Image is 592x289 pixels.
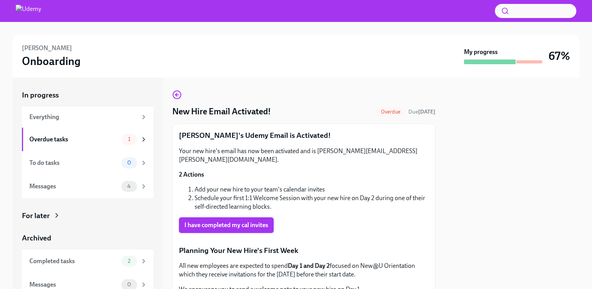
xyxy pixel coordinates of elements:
[464,48,498,56] strong: My progress
[179,217,274,233] button: I have completed my cal invites
[29,135,118,144] div: Overdue tasks
[123,282,136,287] span: 0
[179,130,429,141] p: [PERSON_NAME]'s Udemy Email is Activated!
[22,249,153,273] a: Completed tasks2
[179,147,429,164] p: Your new hire's email has now been activated and is [PERSON_NAME][EMAIL_ADDRESS][PERSON_NAME][DOM...
[172,106,271,117] h4: New Hire Email Activated!
[549,49,570,63] h3: 67%
[195,185,429,194] li: Add your new hire to your team's calendar invites
[123,258,135,264] span: 2
[179,262,429,279] p: All new employees are expected to spend focused on New@U Orientation which they receive invitatio...
[22,107,153,128] a: Everything
[195,194,429,211] li: Schedule your first 1:1 Welcome Session with your new hire on Day 2 during one of their self-dire...
[29,280,118,289] div: Messages
[16,5,41,17] img: Udemy
[408,108,435,115] span: Due
[22,233,153,243] a: Archived
[22,151,153,175] a: To do tasks0
[123,160,136,166] span: 0
[29,182,118,191] div: Messages
[288,262,330,269] strong: Day 1 and Day 2
[408,108,435,116] span: August 22nd, 2025 12:00
[29,257,118,266] div: Completed tasks
[184,221,268,229] span: I have completed my cal invites
[123,183,135,189] span: 4
[179,171,204,178] strong: 2 Actions
[22,211,50,221] div: For later
[29,113,137,121] div: Everything
[376,109,405,115] span: Overdue
[29,159,118,167] div: To do tasks
[179,246,429,256] p: Planning Your New Hire's First Week
[22,90,153,100] a: In progress
[418,108,435,115] strong: [DATE]
[123,136,135,142] span: 1
[22,211,153,221] a: For later
[22,44,72,52] h6: [PERSON_NAME]
[22,128,153,151] a: Overdue tasks1
[22,54,81,68] h3: Onboarding
[22,175,153,198] a: Messages4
